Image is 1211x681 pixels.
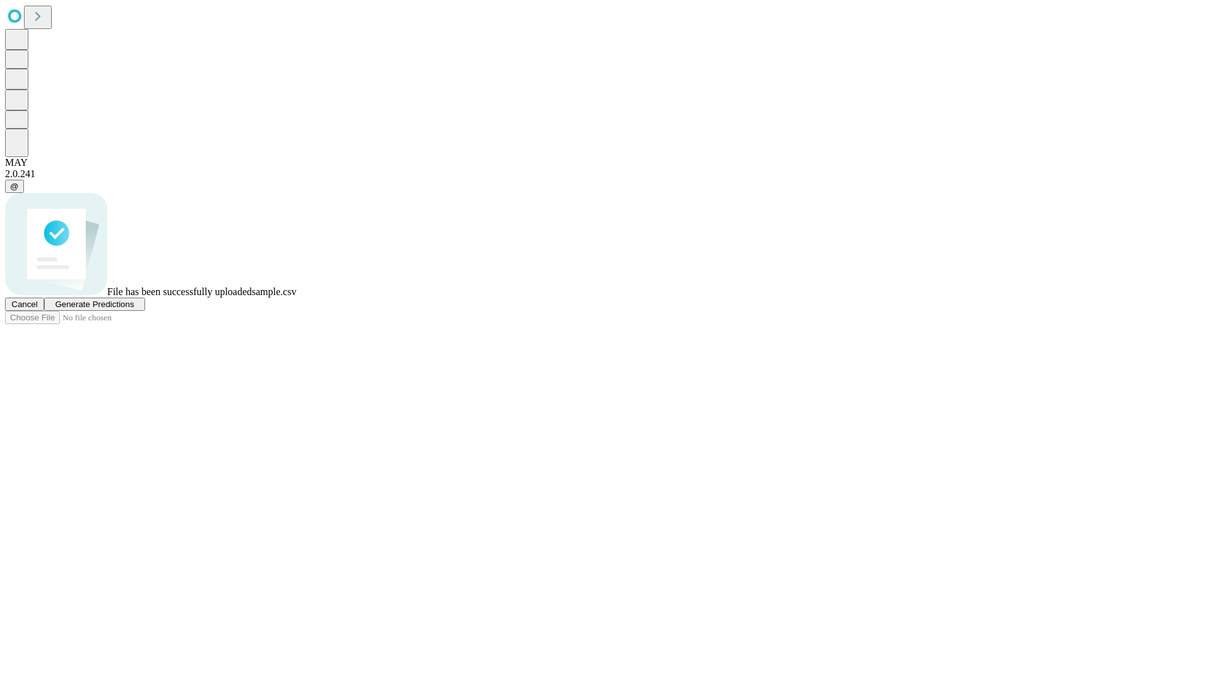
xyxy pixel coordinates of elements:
span: Generate Predictions [55,300,134,309]
span: sample.csv [252,286,296,297]
span: @ [10,182,19,191]
div: 2.0.241 [5,168,1206,180]
button: Cancel [5,298,44,311]
span: Cancel [11,300,38,309]
button: Generate Predictions [44,298,145,311]
button: @ [5,180,24,193]
div: MAY [5,157,1206,168]
span: File has been successfully uploaded [107,286,252,297]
